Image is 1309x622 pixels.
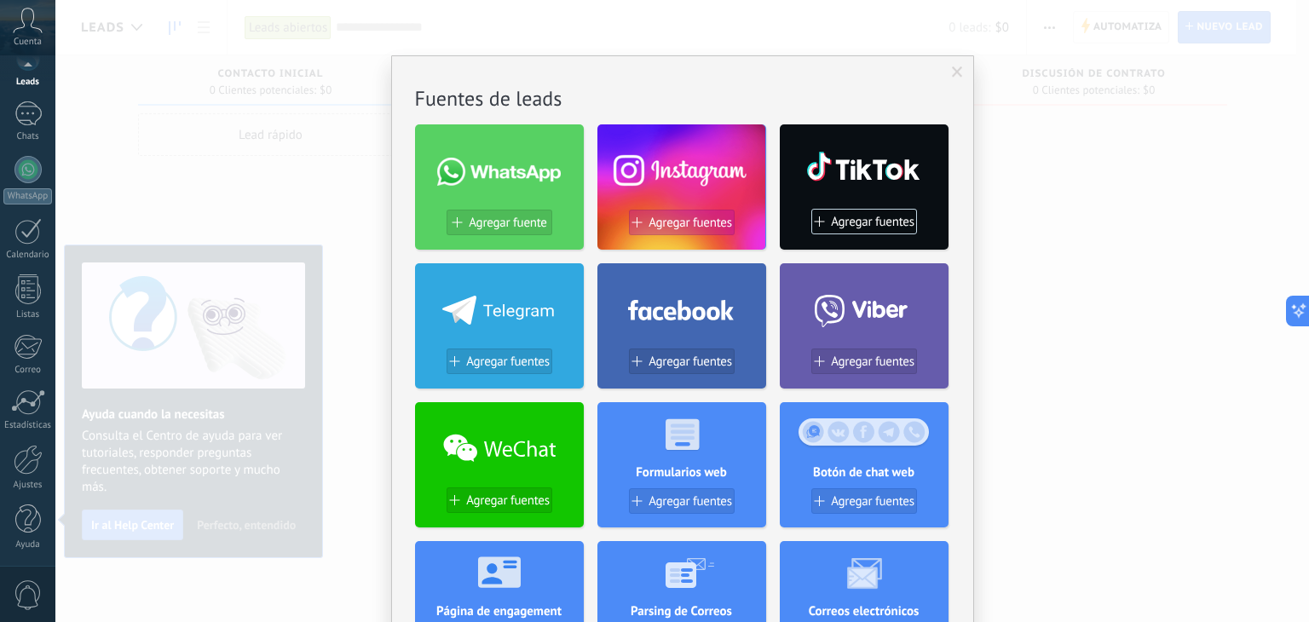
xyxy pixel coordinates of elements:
[831,494,914,509] span: Agregar fuentes
[629,210,735,235] button: Agregar fuentes
[780,603,949,619] h4: Correos electrónicos
[469,216,546,230] span: Agregar fuente
[629,488,735,514] button: Agregar fuentes
[447,210,552,235] button: Agregar fuente
[466,354,550,369] span: Agregar fuentes
[649,354,732,369] span: Agregar fuentes
[780,464,949,481] h4: Botón de chat web
[649,216,732,230] span: Agregar fuentes
[3,188,52,204] div: WhatsApp
[3,250,53,261] div: Calendario
[811,209,917,234] button: Agregar fuentes
[466,493,550,508] span: Agregar fuentes
[415,85,950,112] h2: Fuentes de leads
[597,464,766,481] h4: Formularios web
[3,420,53,431] div: Estadísticas
[3,539,53,550] div: Ayuda
[447,487,552,513] button: Agregar fuentes
[3,309,53,320] div: Listas
[831,215,914,229] span: Agregar fuentes
[649,494,732,509] span: Agregar fuentes
[3,480,53,491] div: Ajustes
[811,348,917,374] button: Agregar fuentes
[3,131,53,142] div: Chats
[811,488,917,514] button: Agregar fuentes
[831,354,914,369] span: Agregar fuentes
[3,77,53,88] div: Leads
[447,348,552,374] button: Agregar fuentes
[415,603,584,619] h4: Página de engagement
[597,603,766,619] h4: Parsing de Correos
[629,348,735,374] button: Agregar fuentes
[14,37,42,48] span: Cuenta
[3,365,53,376] div: Correo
